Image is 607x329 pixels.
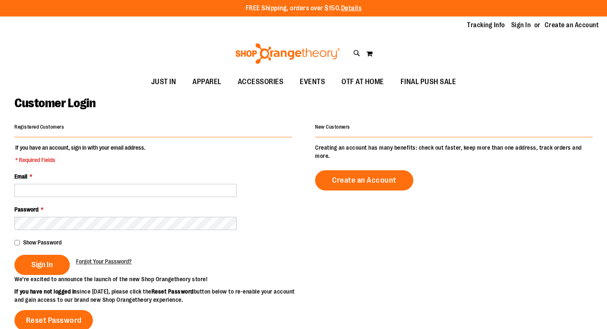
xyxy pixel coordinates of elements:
img: Shop Orangetheory [234,43,341,64]
span: Forgot Your Password? [76,258,132,265]
span: Create an Account [332,176,396,185]
span: APPAREL [192,73,221,91]
button: Sign In [14,255,70,275]
span: OTF AT HOME [341,73,384,91]
strong: Registered Customers [14,124,64,130]
span: JUST IN [151,73,176,91]
a: Sign In [511,21,531,30]
span: Email [14,173,27,180]
span: * Required Fields [15,156,145,164]
span: Customer Login [14,96,95,110]
span: Password [14,206,38,213]
strong: New Customers [315,124,350,130]
a: JUST IN [143,73,185,92]
p: FREE Shipping, orders over $150. [246,4,362,13]
legend: If you have an account, sign in with your email address. [14,143,146,164]
a: APPAREL [184,73,230,92]
a: ACCESSORIES [230,73,292,92]
p: We’re excited to announce the launch of the new Shop Orangetheory store! [14,275,303,283]
span: Show Password [23,239,62,246]
span: FINAL PUSH SALE [401,73,456,91]
a: Forgot Your Password? [76,257,132,266]
a: EVENTS [292,73,333,92]
span: Sign In [31,260,53,269]
a: Create an Account [545,21,599,30]
span: ACCESSORIES [238,73,284,91]
p: Creating an account has many benefits: check out faster, keep more than one address, track orders... [315,143,593,160]
span: EVENTS [300,73,325,91]
a: OTF AT HOME [333,73,392,92]
a: Details [341,5,362,12]
a: Tracking Info [467,21,505,30]
strong: If you have not logged in [14,288,77,295]
p: since [DATE], please click the button below to re-enable your account and gain access to our bran... [14,287,303,304]
strong: Reset Password [152,288,194,295]
a: FINAL PUSH SALE [392,73,465,92]
a: Create an Account [315,170,413,190]
span: Reset Password [26,316,82,325]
